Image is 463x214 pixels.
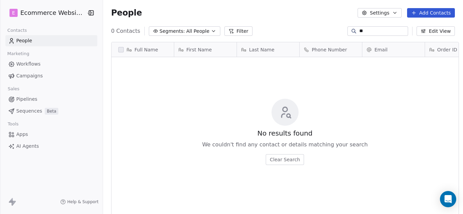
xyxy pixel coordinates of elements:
span: AI Agents [16,143,39,150]
button: EEcommerce Website Builder [8,7,81,19]
a: People [5,35,97,46]
div: Open Intercom Messenger [440,191,456,207]
div: Full Name [112,42,174,57]
a: Help & Support [60,199,98,205]
span: All People [186,28,209,35]
span: Campaigns [16,72,43,79]
span: Full Name [135,46,158,53]
span: Workflows [16,61,41,68]
span: Contacts [4,25,30,35]
span: 0 Contacts [111,27,140,35]
button: Filter [224,26,253,36]
span: Email [375,46,388,53]
button: Edit View [417,26,455,36]
button: Settings [358,8,401,18]
span: Last Name [249,46,275,53]
div: First Name [174,42,237,57]
a: Campaigns [5,70,97,81]
span: Sequences [16,108,42,115]
span: Help & Support [67,199,98,205]
span: Beta [45,108,58,115]
div: Email [362,42,425,57]
span: Pipelines [16,96,37,103]
a: Pipelines [5,94,97,105]
span: No results found [257,128,313,138]
span: Phone Number [312,46,347,53]
a: SequencesBeta [5,105,97,117]
span: We couldn't find any contact or details matching your search [202,141,367,149]
button: Add Contacts [407,8,455,18]
span: Segments: [160,28,185,35]
span: People [111,8,142,18]
span: Marketing [4,49,32,59]
span: E [12,9,15,16]
div: Phone Number [300,42,362,57]
div: Last Name [237,42,299,57]
span: People [16,37,32,44]
a: AI Agents [5,141,97,152]
span: Apps [16,131,28,138]
span: Tools [5,119,21,129]
span: Order ID [437,46,457,53]
span: First Name [186,46,212,53]
button: Clear Search [266,154,304,165]
a: Apps [5,129,97,140]
span: Ecommerce Website Builder [20,8,84,17]
a: Workflows [5,58,97,70]
span: Sales [5,84,22,94]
